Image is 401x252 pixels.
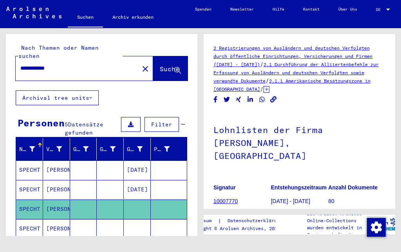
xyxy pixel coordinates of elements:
[154,145,170,153] div: Prisoner #
[213,112,385,172] h1: Lohnlisten der Firma [PERSON_NAME], [GEOGRAPHIC_DATA]
[124,180,151,199] mat-cell: [DATE]
[367,218,386,237] img: Zustimmung ändern
[43,200,70,219] mat-cell: [PERSON_NAME]
[307,210,371,224] p: Die Arolsen Archives Online-Collections
[151,121,172,128] span: Filter
[73,143,99,155] div: Geburtsname
[187,217,292,225] div: |
[124,160,151,180] mat-cell: [DATE]
[127,143,152,155] div: Geburtsdatum
[127,145,143,153] div: Geburtsdatum
[141,64,150,74] mat-icon: close
[213,78,370,92] a: 2.1.1 Amerikanische Besatzungszone in [GEOGRAPHIC_DATA]
[223,95,231,104] button: Share on Twitter
[46,145,62,153] div: Vorname
[235,95,243,104] button: Share on Xing
[213,61,379,84] a: 2.1 Durchführung der Alliiertenbefehle zur Erfassung von Ausländern und deutschen Verfolgten sowi...
[271,197,328,205] p: [DATE] - [DATE]
[376,7,385,12] span: DE
[100,143,125,155] div: Geburt‏
[43,219,70,238] mat-cell: [PERSON_NAME]
[151,138,187,160] mat-header-cell: Prisoner #
[16,138,43,160] mat-header-cell: Nachname
[258,95,266,104] button: Share on WhatsApp
[187,225,292,232] p: Copyright © Arolsen Archives, 2021
[328,197,385,205] p: 80
[46,143,72,155] div: Vorname
[124,138,151,160] mat-header-cell: Geburtsdatum
[213,45,372,67] a: 2 Registrierungen von Ausländern und deutschen Verfolgten durch öffentliche Einrichtungen, Versic...
[73,145,89,153] div: Geburtsname
[103,8,163,27] a: Archiv erkunden
[68,8,103,28] a: Suchen
[6,7,61,18] img: Arolsen_neg.svg
[260,85,264,92] span: /
[328,184,378,191] b: Anzahl Dokumente
[211,95,220,104] button: Share on Facebook
[18,44,99,59] mat-label: Nach Themen oder Namen suchen
[43,138,70,160] mat-header-cell: Vorname
[43,180,70,199] mat-cell: [PERSON_NAME]
[246,95,255,104] button: Share on LinkedIn
[154,143,179,155] div: Prisoner #
[213,184,236,191] b: Signatur
[65,121,68,128] span: 5
[16,180,43,199] mat-cell: SPECHT
[16,90,99,105] button: Archival tree units
[19,143,45,155] div: Nachname
[145,117,179,132] button: Filter
[19,145,35,153] div: Nachname
[65,121,103,136] span: Datensätze gefunden
[16,200,43,219] mat-cell: SPECHT
[269,95,278,104] button: Copy link
[137,61,153,76] button: Clear
[271,184,327,191] b: Entstehungszeitraum
[16,219,43,238] mat-cell: SPECHT
[100,145,116,153] div: Geburt‏
[18,116,65,130] div: Personen
[260,61,264,68] span: /
[307,224,371,238] p: wurden entwickelt in Partnerschaft mit
[266,77,269,84] span: /
[153,56,188,81] button: Suche
[213,198,238,204] a: 10007770
[70,138,97,160] mat-header-cell: Geburtsname
[43,160,70,180] mat-cell: [PERSON_NAME]
[221,217,292,225] a: Datenschutzerklärung
[97,138,124,160] mat-header-cell: Geburt‏
[16,160,43,180] mat-cell: SPECHT
[160,65,179,73] span: Suche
